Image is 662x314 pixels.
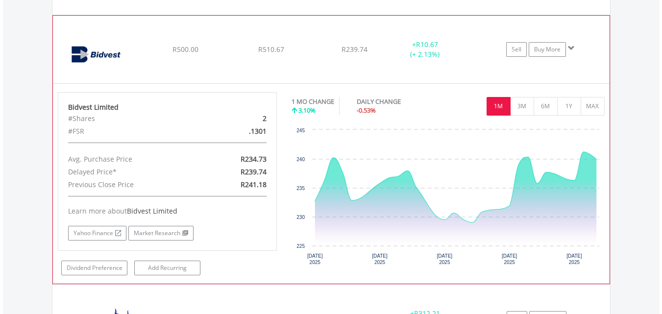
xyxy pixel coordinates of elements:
[510,97,534,116] button: 3M
[388,40,462,59] div: + (+ 2.13%)
[58,28,142,81] img: EQU.ZA.BVT.png
[134,261,200,275] a: Add Recurring
[298,106,316,115] span: 3.10%
[61,112,203,125] div: #Shares
[292,97,334,106] div: 1 MO CHANGE
[581,97,605,116] button: MAX
[203,125,274,138] div: .1301
[61,178,203,191] div: Previous Close Price
[241,180,267,189] span: R241.18
[437,253,453,265] text: [DATE] 2025
[127,206,177,216] span: Bidvest Limited
[357,97,435,106] div: DAILY CHANGE
[241,154,267,164] span: R234.73
[172,45,198,54] span: R500.00
[128,226,194,241] a: Market Research
[502,253,517,265] text: [DATE] 2025
[487,97,511,116] button: 1M
[357,106,376,115] span: -0.53%
[61,166,203,178] div: Delayed Price*
[258,45,284,54] span: R510.67
[566,253,582,265] text: [DATE] 2025
[296,243,305,249] text: 225
[203,112,274,125] div: 2
[342,45,368,54] span: R239.74
[61,261,127,275] a: Dividend Preference
[307,253,323,265] text: [DATE] 2025
[296,157,305,162] text: 240
[61,125,203,138] div: #FSR
[68,102,267,112] div: Bidvest Limited
[292,125,605,272] div: Chart. Highcharts interactive chart.
[296,215,305,220] text: 230
[557,97,581,116] button: 1Y
[292,125,604,272] svg: Interactive chart
[296,128,305,133] text: 245
[506,42,527,57] a: Sell
[61,153,203,166] div: Avg. Purchase Price
[296,186,305,191] text: 235
[372,253,388,265] text: [DATE] 2025
[241,167,267,176] span: R239.74
[534,97,558,116] button: 6M
[529,42,566,57] a: Buy More
[416,40,438,49] span: R10.67
[68,226,126,241] a: Yahoo Finance
[68,206,267,216] div: Learn more about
